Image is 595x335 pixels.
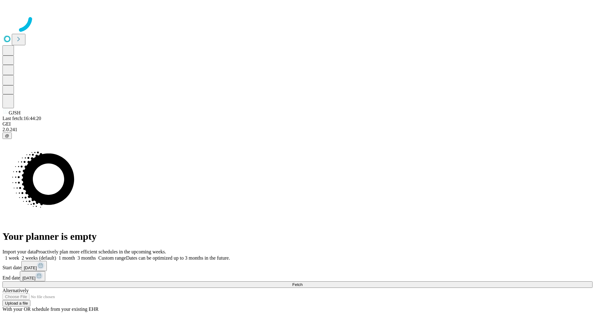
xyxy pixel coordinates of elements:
[2,288,29,293] span: Alternatively
[2,132,12,139] button: @
[2,249,36,254] span: Import your data
[2,231,593,242] h1: Your planner is empty
[2,271,593,281] div: End date
[2,281,593,288] button: Fetch
[20,271,45,281] button: [DATE]
[126,255,230,261] span: Dates can be optimized up to 3 months in the future.
[21,261,47,271] button: [DATE]
[2,261,593,271] div: Start date
[77,255,96,261] span: 3 months
[22,255,56,261] span: 2 weeks (default)
[24,266,37,270] span: [DATE]
[59,255,75,261] span: 1 month
[2,127,593,132] div: 2.0.241
[5,255,19,261] span: 1 week
[2,300,30,306] button: Upload a file
[9,110,20,115] span: GJSH
[2,116,41,121] span: Last fetch: 16:44:20
[2,306,99,312] span: With your OR schedule from your existing EHR
[2,121,593,127] div: GEI
[98,255,126,261] span: Custom range
[292,282,302,287] span: Fetch
[22,276,35,280] span: [DATE]
[5,133,9,138] span: @
[36,249,166,254] span: Proactively plan more efficient schedules in the upcoming weeks.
